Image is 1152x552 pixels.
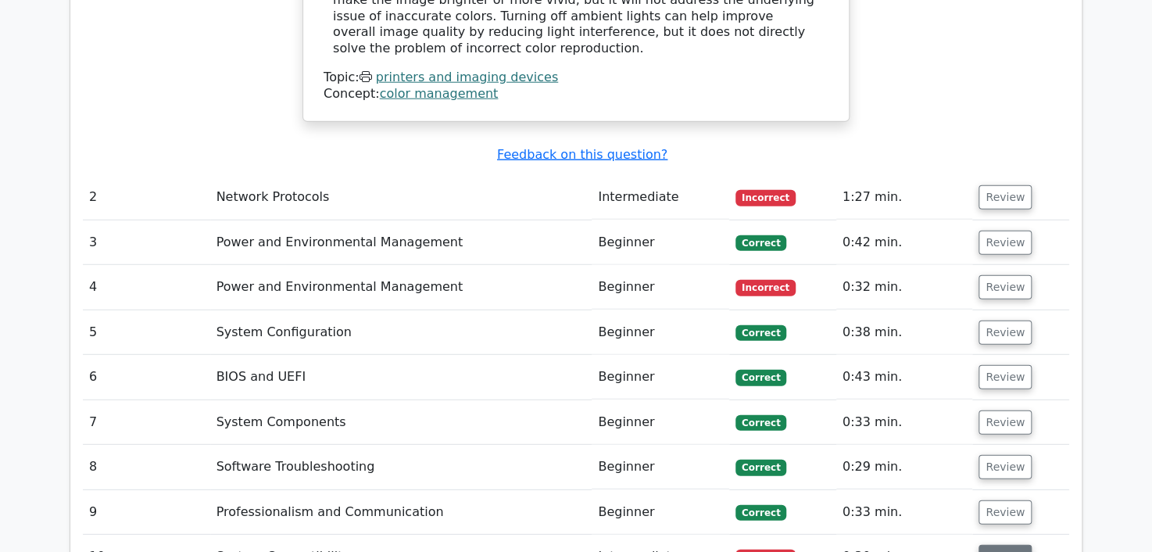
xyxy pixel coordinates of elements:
[83,355,210,400] td: 6
[836,220,972,265] td: 0:42 min.
[83,220,210,265] td: 3
[324,86,828,102] div: Concept:
[324,70,828,86] div: Topic:
[978,231,1032,255] button: Review
[735,280,796,296] span: Incorrect
[978,455,1032,479] button: Review
[210,355,592,400] td: BIOS and UEFI
[978,321,1032,345] button: Review
[210,445,592,489] td: Software Troubleshooting
[83,445,210,489] td: 8
[83,175,210,220] td: 2
[735,235,786,251] span: Correct
[836,265,972,310] td: 0:32 min.
[210,265,592,310] td: Power and Environmental Management
[836,490,972,535] td: 0:33 min.
[836,445,972,489] td: 0:29 min.
[978,500,1032,525] button: Review
[210,490,592,535] td: Professionalism and Communication
[836,355,972,400] td: 0:43 min.
[735,505,786,521] span: Correct
[978,410,1032,435] button: Review
[83,490,210,535] td: 9
[376,70,558,84] a: printers and imaging devices
[978,185,1032,210] button: Review
[735,460,786,475] span: Correct
[497,147,667,162] a: Feedback on this question?
[592,310,729,355] td: Beginner
[592,490,729,535] td: Beginner
[592,400,729,445] td: Beginner
[210,310,592,355] td: System Configuration
[735,325,786,341] span: Correct
[83,310,210,355] td: 5
[592,445,729,489] td: Beginner
[83,265,210,310] td: 4
[836,400,972,445] td: 0:33 min.
[210,220,592,265] td: Power and Environmental Management
[592,265,729,310] td: Beginner
[978,365,1032,389] button: Review
[210,175,592,220] td: Network Protocols
[735,415,786,431] span: Correct
[592,220,729,265] td: Beginner
[380,86,499,101] a: color management
[592,355,729,400] td: Beginner
[836,310,972,355] td: 0:38 min.
[735,370,786,385] span: Correct
[210,400,592,445] td: System Components
[592,175,729,220] td: Intermediate
[83,400,210,445] td: 7
[978,275,1032,299] button: Review
[735,190,796,206] span: Incorrect
[836,175,972,220] td: 1:27 min.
